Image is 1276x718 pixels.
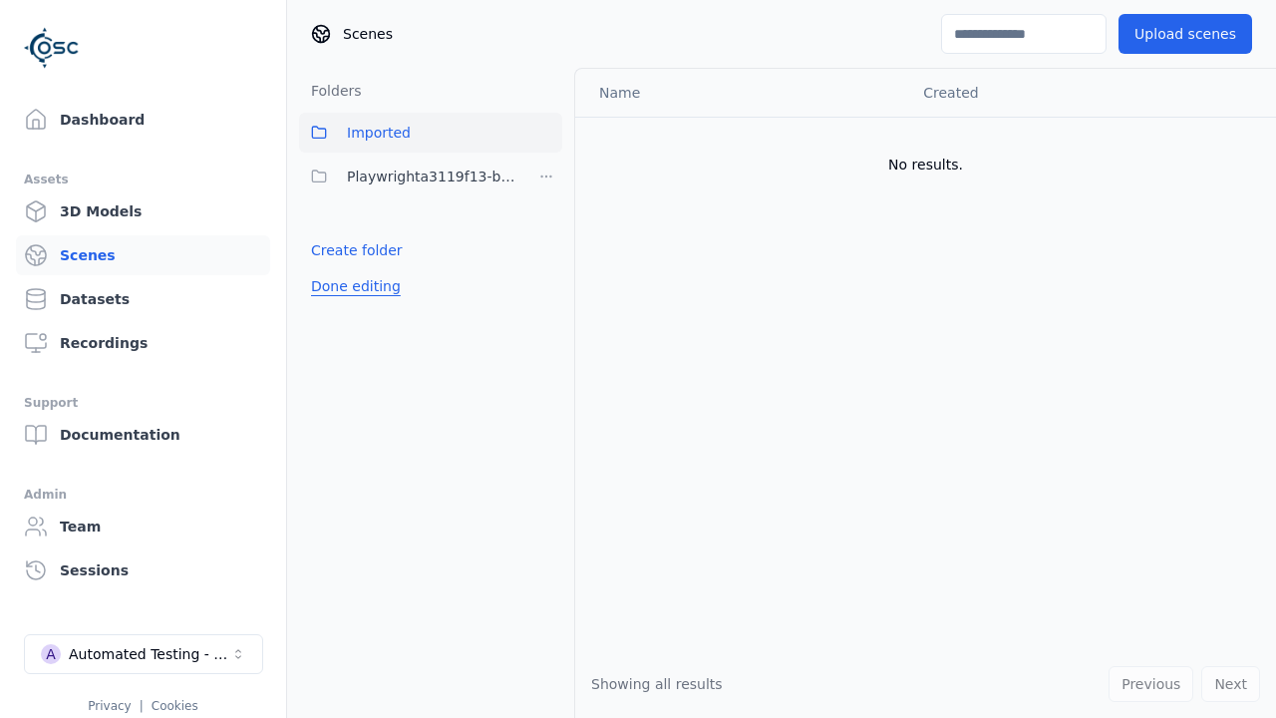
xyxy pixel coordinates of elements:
[16,323,270,363] a: Recordings
[16,507,270,546] a: Team
[343,24,393,44] span: Scenes
[140,699,144,713] span: |
[1118,14,1252,54] button: Upload scenes
[591,676,723,692] span: Showing all results
[299,157,518,196] button: Playwrighta3119f13-bbde-4eaa-ac79-8dec065174a6
[299,81,362,101] h3: Folders
[299,268,413,304] button: Done editing
[41,644,61,664] div: A
[347,165,518,188] span: Playwrighta3119f13-bbde-4eaa-ac79-8dec065174a6
[16,235,270,275] a: Scenes
[347,121,411,145] span: Imported
[24,391,262,415] div: Support
[575,117,1276,212] td: No results.
[24,483,262,507] div: Admin
[24,20,80,76] img: Logo
[88,699,131,713] a: Privacy
[24,634,263,674] button: Select a workspace
[311,240,403,260] a: Create folder
[69,644,230,664] div: Automated Testing - Playwright
[907,69,1244,117] th: Created
[16,279,270,319] a: Datasets
[16,191,270,231] a: 3D Models
[16,100,270,140] a: Dashboard
[16,550,270,590] a: Sessions
[16,415,270,455] a: Documentation
[152,699,198,713] a: Cookies
[24,168,262,191] div: Assets
[575,69,907,117] th: Name
[299,113,562,153] button: Imported
[299,232,415,268] button: Create folder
